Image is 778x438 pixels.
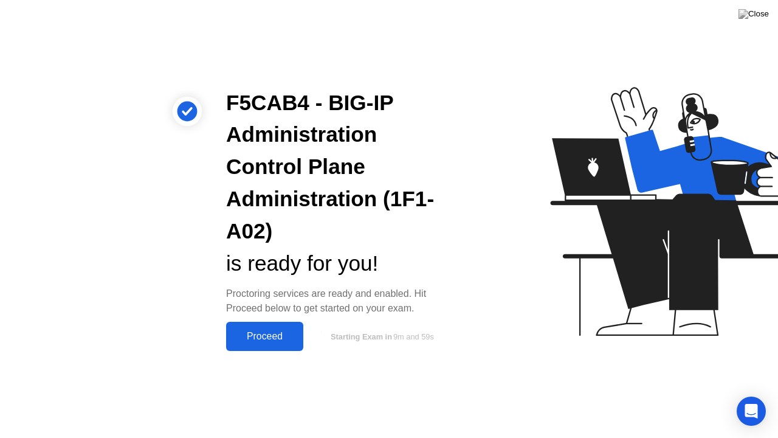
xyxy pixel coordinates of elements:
[226,248,452,280] div: is ready for you!
[737,397,766,426] div: Open Intercom Messenger
[226,87,452,248] div: F5CAB4 - BIG-IP Administration Control Plane Administration (1F1-A02)
[309,325,452,348] button: Starting Exam in9m and 59s
[230,331,300,342] div: Proceed
[738,9,769,19] img: Close
[226,287,452,316] div: Proctoring services are ready and enabled. Hit Proceed below to get started on your exam.
[226,322,303,351] button: Proceed
[393,332,434,341] span: 9m and 59s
